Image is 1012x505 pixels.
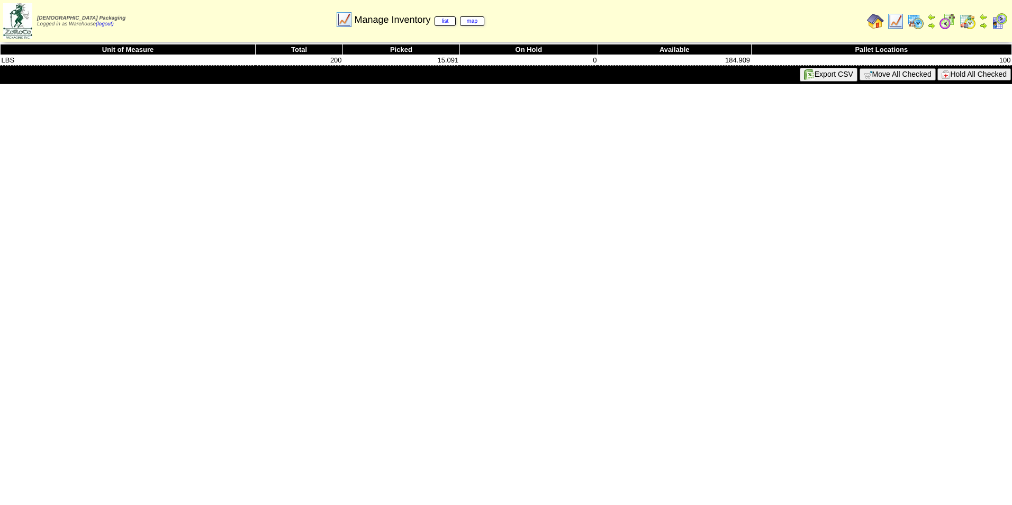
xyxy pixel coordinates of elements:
img: line_graph.gif [887,13,904,30]
img: cart.gif [864,70,872,79]
td: 200 [256,55,343,66]
span: [DEMOGRAPHIC_DATA] Packaging [37,15,125,21]
th: Pallet Locations [751,44,1011,55]
img: line_graph.gif [336,11,353,28]
th: Unit of Measure [1,44,256,55]
button: Export CSV [800,68,857,82]
img: home.gif [867,13,884,30]
td: 15.091 [343,55,460,66]
img: calendarcustomer.gif [991,13,1008,30]
td: LBS [1,55,256,66]
img: calendarblend.gif [939,13,956,30]
span: Manage Inventory [354,14,484,25]
img: calendarprod.gif [907,13,924,30]
img: arrowleft.gif [927,13,936,21]
button: Hold All Checked [937,68,1011,80]
img: arrowright.gif [927,21,936,30]
th: On Hold [459,44,598,55]
th: Total [256,44,343,55]
img: arrowleft.gif [979,13,988,21]
a: map [460,16,485,26]
th: Picked [343,44,460,55]
td: 100 [751,55,1011,66]
span: Logged in as Warehouse [37,15,125,27]
td: 184.909 [598,55,751,66]
a: (logout) [96,21,114,27]
img: arrowright.gif [979,21,988,30]
a: list [435,16,455,26]
th: Available [598,44,751,55]
img: zoroco-logo-small.webp [3,3,32,39]
button: Move All Checked [860,68,936,80]
img: excel.gif [804,69,815,80]
img: calendarinout.gif [959,13,976,30]
td: 0 [459,55,598,66]
img: hold.gif [942,70,950,79]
